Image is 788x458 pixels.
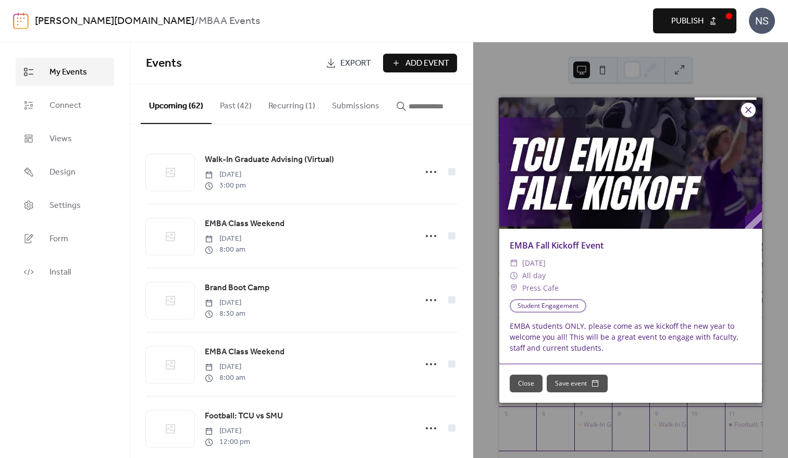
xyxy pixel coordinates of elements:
[522,282,559,294] span: Press Cafe
[653,8,736,33] button: Publish
[199,11,260,31] b: MBAA Events
[205,233,245,244] span: [DATE]
[205,362,245,373] span: [DATE]
[50,233,68,245] span: Form
[141,84,212,124] button: Upcoming (62)
[205,282,269,294] span: Brand Boot Camp
[205,169,246,180] span: [DATE]
[383,54,457,72] button: Add Event
[205,308,245,319] span: 8:30 am
[205,298,245,308] span: [DATE]
[50,166,76,179] span: Design
[510,257,518,269] div: ​
[50,266,71,279] span: Install
[146,52,182,75] span: Events
[50,200,81,212] span: Settings
[16,91,114,119] a: Connect
[499,239,762,252] div: EMBA Fall Kickoff Event
[205,345,285,359] a: EMBA Class Weekend
[16,225,114,253] a: Form
[205,153,334,167] a: Walk-In Graduate Advising (Virtual)
[324,84,388,123] button: Submissions
[499,320,762,353] div: EMBA students ONLY, please come as we kickoff the new year to welcome you all! This will be a gre...
[405,57,449,70] span: Add Event
[35,11,194,31] a: [PERSON_NAME][DOMAIN_NAME]
[205,244,245,255] span: 8:00 am
[318,54,379,72] a: Export
[205,217,285,231] a: EMBA Class Weekend
[510,282,518,294] div: ​
[340,57,371,70] span: Export
[205,437,250,448] span: 12:00 pm
[260,84,324,123] button: Recurring (1)
[16,58,114,86] a: My Events
[522,269,546,282] span: All day
[50,66,87,79] span: My Events
[205,281,269,295] a: Brand Boot Camp
[547,375,608,392] button: Save event
[16,258,114,286] a: Install
[510,375,543,392] button: Close
[205,154,334,166] span: Walk-In Graduate Advising (Virtual)
[205,180,246,191] span: 3:00 pm
[749,8,775,34] div: NS
[510,269,518,282] div: ​
[671,15,704,28] span: Publish
[522,257,546,269] span: [DATE]
[205,346,285,358] span: EMBA Class Weekend
[13,13,29,29] img: logo
[205,410,283,423] a: Football: TCU vs SMU
[205,373,245,383] span: 8:00 am
[16,158,114,186] a: Design
[212,84,260,123] button: Past (42)
[50,100,81,112] span: Connect
[50,133,72,145] span: Views
[205,426,250,437] span: [DATE]
[194,11,199,31] b: /
[16,125,114,153] a: Views
[205,218,285,230] span: EMBA Class Weekend
[16,191,114,219] a: Settings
